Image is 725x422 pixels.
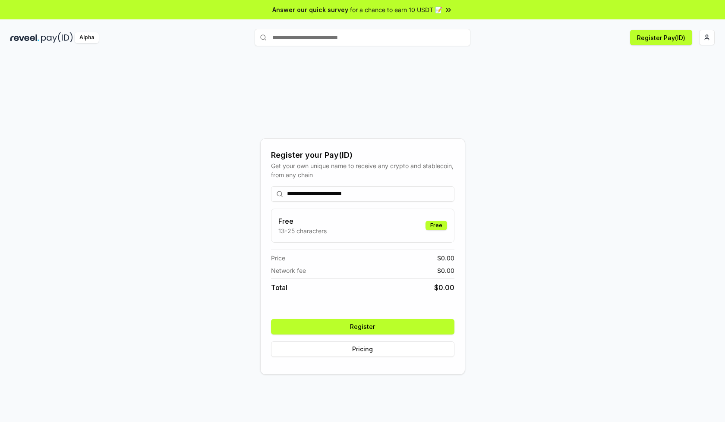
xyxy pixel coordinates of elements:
button: Register [271,319,454,334]
p: 13-25 characters [278,226,327,235]
span: Price [271,253,285,263]
span: Network fee [271,266,306,275]
button: Pricing [271,341,454,357]
h3: Free [278,216,327,226]
span: $ 0.00 [437,266,454,275]
span: $ 0.00 [437,253,454,263]
div: Get your own unique name to receive any crypto and stablecoin, from any chain [271,161,454,179]
span: for a chance to earn 10 USDT 📝 [350,5,442,14]
div: Register your Pay(ID) [271,149,454,161]
button: Register Pay(ID) [630,30,692,45]
div: Alpha [75,32,99,43]
img: reveel_dark [10,32,39,43]
span: Answer our quick survey [272,5,348,14]
span: Total [271,282,287,293]
div: Free [426,221,447,230]
img: pay_id [41,32,73,43]
span: $ 0.00 [434,282,454,293]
